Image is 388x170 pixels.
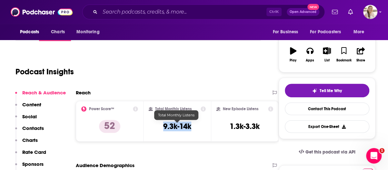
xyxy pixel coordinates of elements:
[285,84,369,97] button: tell me why sparkleTell Me Why
[51,27,65,37] span: Charts
[22,113,37,120] p: Social
[285,102,369,115] a: Contact This Podcast
[22,101,41,108] p: Content
[379,148,384,153] span: 1
[22,90,66,96] p: Reach & Audience
[363,5,377,19] img: User Profile
[306,26,350,38] button: open menu
[285,43,302,66] button: Play
[15,137,38,149] button: Charts
[305,149,355,155] span: Get this podcast via API
[22,161,44,167] p: Sponsors
[15,67,74,77] h1: Podcast Insights
[155,107,192,111] h2: Total Monthly Listens
[293,144,361,160] a: Get this podcast via API
[100,7,266,17] input: Search podcasts, credits, & more...
[329,6,340,17] a: Show notifications dropdown
[320,88,342,93] span: Tell Me Why
[15,26,47,38] button: open menu
[76,90,91,96] h2: Reach
[72,26,108,38] button: open menu
[22,137,38,143] p: Charts
[266,8,282,16] span: Ctrl K
[89,107,114,111] h2: Power Score™
[312,88,317,93] img: tell me why sparkle
[15,113,37,125] button: Social
[47,26,69,38] a: Charts
[15,125,44,137] button: Contacts
[310,27,341,37] span: For Podcasters
[20,27,39,37] span: Podcasts
[22,149,46,155] p: Rate Card
[352,43,369,66] button: Share
[11,6,73,18] img: Podchaser - Follow, Share and Rate Podcasts
[15,101,41,113] button: Content
[335,43,352,66] button: Bookmark
[99,120,120,133] p: 52
[158,113,194,117] span: Total Monthly Listens
[318,43,335,66] button: List
[285,120,369,133] button: Export One-Sheet
[363,5,377,19] button: Show profile menu
[345,6,355,17] a: Show notifications dropdown
[324,58,330,62] div: List
[336,58,351,62] div: Bookmark
[15,90,66,101] button: Reach & Audience
[290,10,316,14] span: Open Advanced
[353,27,364,37] span: More
[363,5,377,19] span: Logged in as acquavie
[268,26,306,38] button: open menu
[306,58,314,62] div: Apps
[302,43,318,66] button: Apps
[76,27,99,37] span: Monitoring
[349,26,373,38] button: open menu
[290,58,296,62] div: Play
[273,27,298,37] span: For Business
[307,4,319,10] span: New
[230,122,260,131] h3: 1.3k-3.3k
[76,162,134,168] h2: Audience Demographics
[163,122,191,131] h3: 9.3k-14k
[82,5,325,19] div: Search podcasts, credits, & more...
[356,58,365,62] div: Share
[287,8,319,16] button: Open AdvancedNew
[366,148,382,164] iframe: Intercom live chat
[15,149,46,161] button: Rate Card
[223,107,258,111] h2: New Episode Listens
[22,125,44,131] p: Contacts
